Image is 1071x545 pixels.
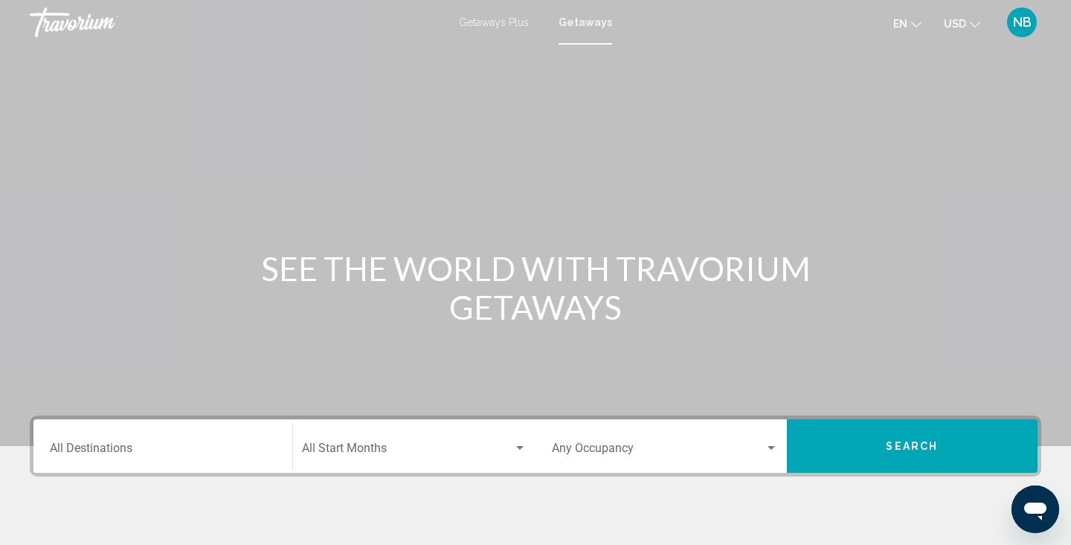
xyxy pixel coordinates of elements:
button: User Menu [1003,7,1041,38]
span: Search [886,441,938,453]
a: Travorium [30,7,444,37]
span: en [893,18,907,30]
span: NB [1013,15,1032,30]
h1: SEE THE WORLD WITH TRAVORIUM GETAWAYS [257,249,814,326]
a: Getaways [559,16,612,28]
a: Getaways Plus [459,16,529,28]
div: Search widget [33,419,1038,473]
button: Search [787,419,1038,473]
span: USD [944,18,966,30]
iframe: Button to launch messaging window [1011,486,1059,533]
button: Change language [893,13,922,34]
button: Change currency [944,13,980,34]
